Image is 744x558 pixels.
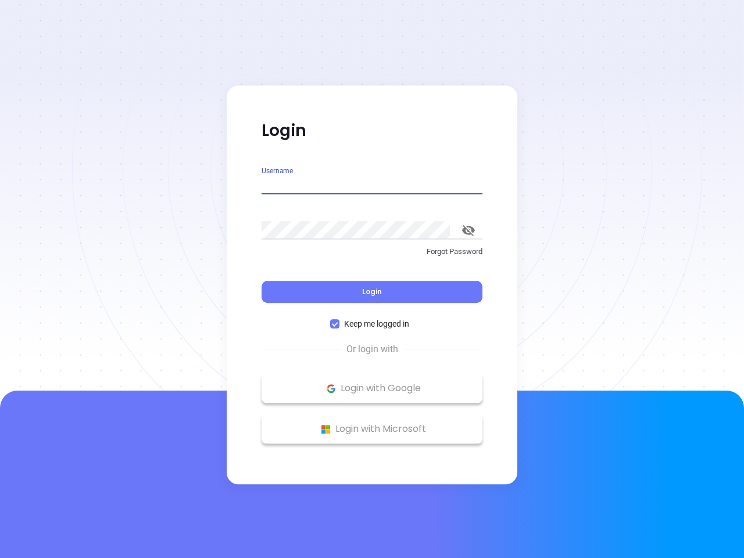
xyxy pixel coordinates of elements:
[262,281,482,303] button: Login
[267,380,477,397] p: Login with Google
[319,422,333,437] img: Microsoft Logo
[267,420,477,438] p: Login with Microsoft
[262,246,482,267] a: Forgot Password
[262,120,482,141] p: Login
[262,167,293,174] label: Username
[362,287,382,296] span: Login
[341,342,404,356] span: Or login with
[324,381,338,396] img: Google Logo
[262,374,482,403] button: Google Logo Login with Google
[262,414,482,443] button: Microsoft Logo Login with Microsoft
[262,246,482,257] p: Forgot Password
[339,317,414,330] span: Keep me logged in
[455,216,482,244] button: toggle password visibility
